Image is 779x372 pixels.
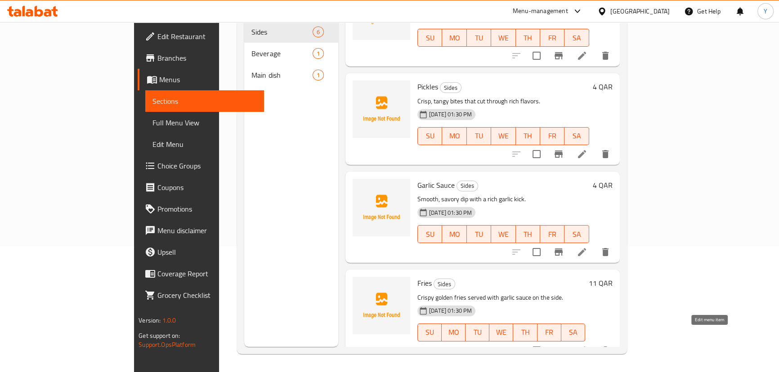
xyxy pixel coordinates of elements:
[517,326,533,339] span: TH
[434,279,455,289] span: Sides
[313,71,323,80] span: 1
[593,179,613,191] h6: 4 QAR
[138,284,264,306] a: Grocery Checklist
[157,204,257,214] span: Promotions
[466,323,489,341] button: TU
[417,80,438,93] span: Pickles
[442,225,466,243] button: MO
[527,243,546,261] span: Select to update
[145,90,264,112] a: Sections
[537,323,561,341] button: FR
[251,27,312,37] span: Sides
[540,29,564,47] button: FR
[313,28,323,36] span: 6
[470,31,488,44] span: TU
[159,74,257,85] span: Menus
[138,198,264,220] a: Promotions
[548,143,569,165] button: Branch-specific-item
[313,48,324,59] div: items
[561,323,585,341] button: SA
[457,181,478,191] span: Sides
[157,225,257,236] span: Menu disclaimer
[139,330,180,341] span: Get support on:
[495,228,512,241] span: WE
[491,29,515,47] button: WE
[516,29,540,47] button: TH
[516,225,540,243] button: TH
[442,127,466,145] button: MO
[138,220,264,241] a: Menu disclaimer
[421,326,438,339] span: SU
[593,80,613,93] h6: 4 QAR
[145,133,264,155] a: Edit Menu
[152,117,257,128] span: Full Menu View
[421,129,439,142] span: SU
[139,314,161,326] span: Version:
[138,47,264,69] a: Branches
[157,247,257,257] span: Upsell
[548,241,569,263] button: Branch-specific-item
[313,70,324,80] div: items
[489,323,513,341] button: WE
[541,326,558,339] span: FR
[138,177,264,198] a: Coupons
[162,314,176,326] span: 1.0.0
[417,194,589,205] p: Smooth, savory dip with a rich garlic kick.
[544,129,561,142] span: FR
[470,129,488,142] span: TU
[138,263,264,284] a: Coverage Report
[519,228,537,241] span: TH
[445,326,462,339] span: MO
[138,155,264,177] a: Choice Groups
[417,276,432,290] span: Fries
[544,228,561,241] span: FR
[495,31,512,44] span: WE
[565,326,582,339] span: SA
[446,129,463,142] span: MO
[244,64,338,86] div: Main dish1
[313,27,324,37] div: items
[353,179,410,236] img: Garlic Sauce
[157,290,257,301] span: Grocery Checklist
[527,341,546,360] span: Select to update
[417,225,442,243] button: SU
[157,160,257,171] span: Choice Groups
[544,31,561,44] span: FR
[513,323,537,341] button: TH
[157,53,257,63] span: Branches
[467,225,491,243] button: TU
[564,225,589,243] button: SA
[548,340,569,361] button: Branch-specific-item
[353,80,410,138] img: Pickles
[417,29,442,47] button: SU
[548,45,569,66] button: Branch-specific-item
[251,48,312,59] span: Beverage
[152,139,257,150] span: Edit Menu
[595,241,616,263] button: delete
[442,29,466,47] button: MO
[440,82,461,93] div: Sides
[353,277,410,334] img: Fries
[470,228,488,241] span: TU
[513,6,568,17] div: Menu-management
[417,96,589,107] p: Crisp, tangy bites that cut through rich flavors.
[568,228,585,241] span: SA
[577,149,587,159] a: Edit menu item
[138,26,264,47] a: Edit Restaurant
[527,145,546,164] span: Select to update
[516,127,540,145] button: TH
[764,6,767,16] span: Y
[417,292,585,303] p: Crispy golden fries served with garlic sauce on the side.
[589,277,613,289] h6: 11 QAR
[493,326,510,339] span: WE
[417,323,442,341] button: SU
[139,339,196,350] a: Support.OpsPlatform
[446,31,463,44] span: MO
[313,49,323,58] span: 1
[568,129,585,142] span: SA
[251,70,312,80] span: Main dish
[457,181,478,191] div: Sides
[244,18,338,89] nav: Menu sections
